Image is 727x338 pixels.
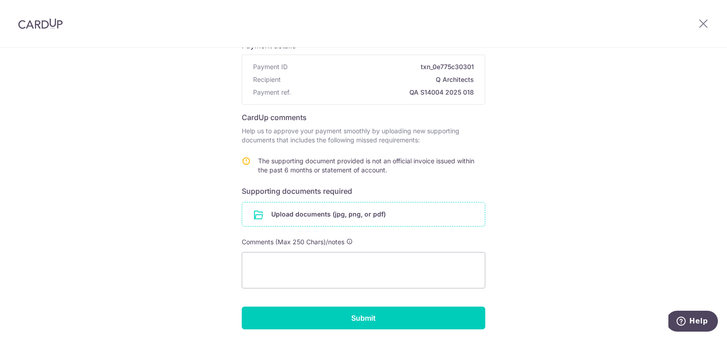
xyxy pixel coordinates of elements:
span: txn_0e775c30301 [291,62,474,71]
span: Recipient [253,75,281,84]
span: Comments (Max 250 Chars)/notes [242,238,344,246]
p: Help us to approve your payment smoothly by uploading new supporting documents that includes the ... [242,126,485,145]
span: Payment ID [253,62,288,71]
span: Payment ref. [253,88,291,97]
img: CardUp [18,18,63,29]
span: The supporting document provided is not an official invoice issued within the past 6 months or st... [258,157,474,174]
iframe: Opens a widget where you can find more information [668,311,718,333]
div: Upload documents (jpg, png, or pdf) [242,202,485,227]
span: Q Architects [284,75,474,84]
input: Submit [242,307,485,329]
h6: Supporting documents required [242,186,485,197]
h6: CardUp comments [242,112,485,123]
span: QA S14004 2025 018 [294,88,474,97]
